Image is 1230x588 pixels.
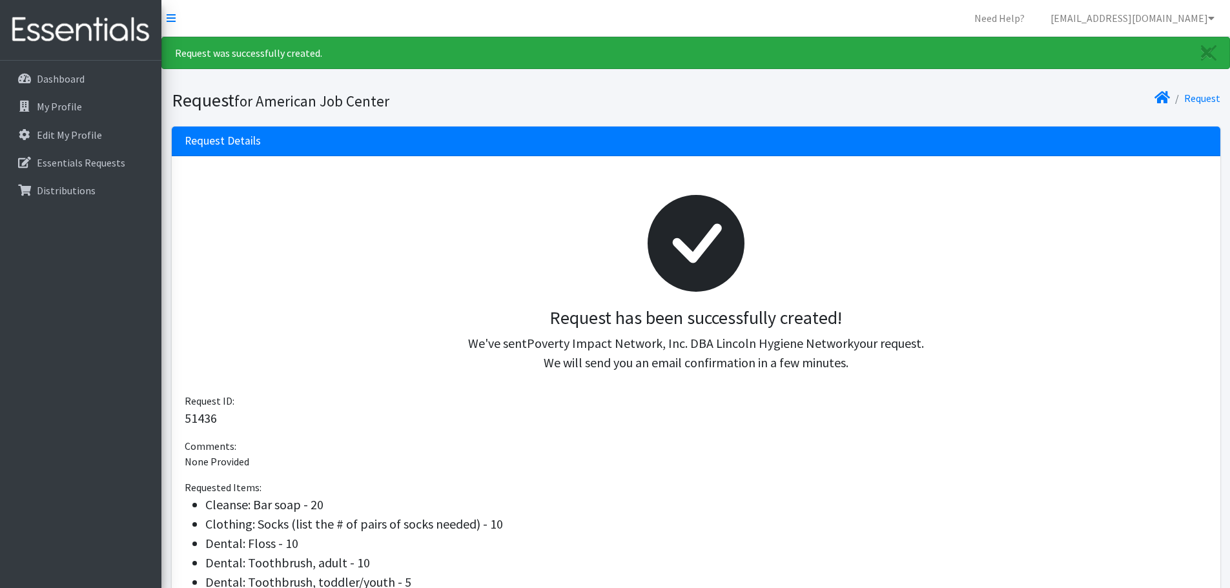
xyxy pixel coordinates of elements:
[5,177,156,203] a: Distributions
[185,481,261,494] span: Requested Items:
[172,89,692,112] h1: Request
[37,100,82,113] p: My Profile
[185,409,1207,428] p: 51436
[161,37,1230,69] div: Request was successfully created.
[964,5,1035,31] a: Need Help?
[205,534,1207,553] li: Dental: Floss - 10
[205,495,1207,514] li: Cleanse: Bar soap - 20
[5,8,156,52] img: HumanEssentials
[37,156,125,169] p: Essentials Requests
[205,514,1207,534] li: Clothing: Socks (list the # of pairs of socks needed) - 10
[37,184,96,197] p: Distributions
[5,150,156,176] a: Essentials Requests
[527,335,854,351] span: Poverty Impact Network, Inc. DBA Lincoln Hygiene Network
[1040,5,1225,31] a: [EMAIL_ADDRESS][DOMAIN_NAME]
[205,553,1207,573] li: Dental: Toothbrush, adult - 10
[37,72,85,85] p: Dashboard
[234,92,389,110] small: for American Job Center
[1184,92,1220,105] a: Request
[185,394,234,407] span: Request ID:
[5,94,156,119] a: My Profile
[185,440,236,452] span: Comments:
[5,66,156,92] a: Dashboard
[195,307,1197,329] h3: Request has been successfully created!
[5,122,156,148] a: Edit My Profile
[185,455,249,468] span: None Provided
[1188,37,1229,68] a: Close
[195,334,1197,372] p: We've sent your request. We will send you an email confirmation in a few minutes.
[185,134,261,148] h3: Request Details
[37,128,102,141] p: Edit My Profile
